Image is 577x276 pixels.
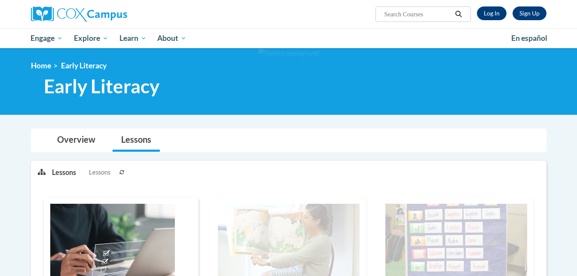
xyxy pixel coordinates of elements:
a: Cox Campus [31,6,194,22]
a: About [152,28,192,48]
button: Search [452,9,465,19]
a: Home [31,61,51,70]
a: En español [506,29,553,47]
span: En español [511,34,547,43]
span: Lessons [89,168,110,177]
a: Register [513,6,546,20]
a: Engage [25,28,69,48]
span: Learn [119,33,147,43]
span: Early Literacy [61,61,107,70]
a: Overview [49,129,104,152]
p: Lessons [52,168,76,177]
span: Early Literacy [44,75,159,98]
span: Engage [31,33,63,43]
a: Explore [68,28,114,48]
input: Search Courses [383,9,452,19]
div: Main menu [18,28,559,48]
a: Learn [114,28,152,48]
span: Explore [74,33,108,43]
span: About [157,33,186,43]
a: Lessons [113,129,160,152]
img: Section background [258,49,319,58]
img: Cox Campus [31,6,127,22]
a: Log In [477,6,507,20]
